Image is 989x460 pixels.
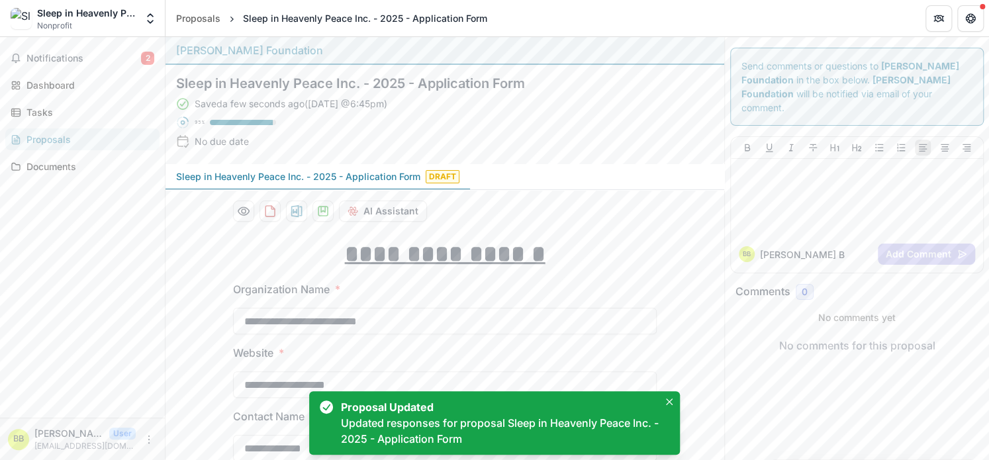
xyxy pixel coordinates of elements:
button: download-proposal [286,201,307,222]
button: Strike [805,140,821,156]
button: Partners [925,5,952,32]
h2: Comments [735,285,790,298]
h2: Sleep in Heavenly Peace Inc. - 2025 - Application Form [176,75,692,91]
img: Sleep in Heavenly Peace Inc. [11,8,32,29]
span: 0 [802,287,808,298]
div: Becki Bissell [13,435,24,443]
div: Proposals [26,132,149,146]
div: Proposal Updated [341,399,653,415]
button: Open entity switcher [141,5,160,32]
span: Draft [426,170,459,183]
button: Align Right [959,140,974,156]
button: Italicize [783,140,799,156]
p: Sleep in Heavenly Peace Inc. - 2025 - Application Form [176,169,420,183]
div: Saved a few seconds ago ( [DATE] @ 6:45pm ) [195,97,387,111]
button: Preview d3fe2a9e-0946-4f38-bf07-443ac1227908-0.pdf [233,201,254,222]
button: download-proposal [312,201,334,222]
button: Close [661,394,677,410]
button: Bold [739,140,755,156]
div: Dashboard [26,78,149,92]
div: No due date [195,134,249,148]
button: More [141,432,157,447]
div: Updated responses for proposal Sleep in Heavenly Peace Inc. - 2025 - Application Form [341,415,659,447]
button: download-proposal [259,201,281,222]
div: Sleep in Heavenly Peace Inc. - 2025 - Application Form [243,11,487,25]
span: 2 [141,52,154,65]
a: Proposals [5,128,160,150]
button: Align Left [915,140,931,156]
div: Sleep in Heavenly Peace Inc. [37,6,136,20]
p: No comments yet [735,310,978,324]
p: Website [233,345,273,361]
a: Documents [5,156,160,177]
p: [PERSON_NAME] B [760,248,845,261]
p: [PERSON_NAME] [34,426,104,440]
span: Notifications [26,53,141,64]
p: No comments for this proposal [779,338,935,353]
button: Heading 1 [827,140,843,156]
div: Proposals [176,11,220,25]
button: Underline [761,140,777,156]
p: Organization Name [233,281,330,297]
button: Add Comment [878,244,975,265]
span: Nonprofit [37,20,72,32]
div: Send comments or questions to in the box below. will be notified via email of your comment. [730,48,984,126]
button: Bullet List [871,140,887,156]
button: AI Assistant [339,201,427,222]
p: User [109,428,136,439]
p: 95 % [195,118,205,127]
button: Notifications2 [5,48,160,69]
div: [PERSON_NAME] Foundation [176,42,714,58]
div: Tasks [26,105,149,119]
a: Tasks [5,101,160,123]
p: Contact Name [233,408,305,424]
button: Heading 2 [849,140,865,156]
div: Documents [26,160,149,173]
a: Dashboard [5,74,160,96]
div: Becki Bissell [743,251,751,257]
nav: breadcrumb [171,9,493,28]
button: Get Help [957,5,984,32]
p: [EMAIL_ADDRESS][DOMAIN_NAME] [34,440,136,452]
button: Ordered List [893,140,909,156]
button: Align Center [937,140,953,156]
a: Proposals [171,9,226,28]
